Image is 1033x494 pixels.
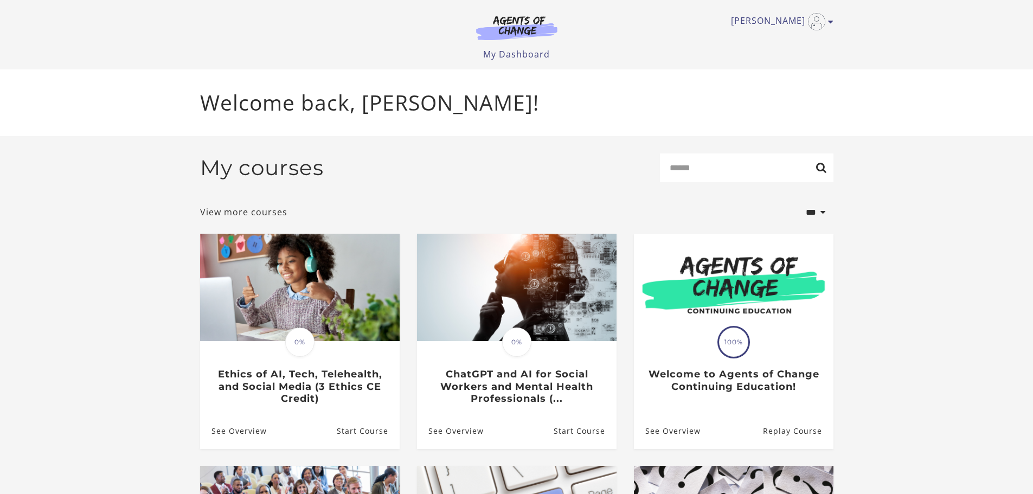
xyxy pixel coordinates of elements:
span: 0% [502,328,531,357]
a: Toggle menu [731,13,828,30]
h3: ChatGPT and AI for Social Workers and Mental Health Professionals (... [428,368,605,405]
a: My Dashboard [483,48,550,60]
img: Agents of Change Logo [465,15,569,40]
h2: My courses [200,155,324,181]
span: 0% [285,328,315,357]
a: ChatGPT and AI for Social Workers and Mental Health Professionals (...: Resume Course [553,413,616,448]
a: View more courses [200,206,287,219]
a: Welcome to Agents of Change Continuing Education!: Resume Course [762,413,833,448]
h3: Ethics of AI, Tech, Telehealth, and Social Media (3 Ethics CE Credit) [211,368,388,405]
p: Welcome back, [PERSON_NAME]! [200,87,833,119]
a: Welcome to Agents of Change Continuing Education!: See Overview [634,413,701,448]
a: ChatGPT and AI for Social Workers and Mental Health Professionals (...: See Overview [417,413,484,448]
a: Ethics of AI, Tech, Telehealth, and Social Media (3 Ethics CE Credit): See Overview [200,413,267,448]
a: Ethics of AI, Tech, Telehealth, and Social Media (3 Ethics CE Credit): Resume Course [336,413,399,448]
h3: Welcome to Agents of Change Continuing Education! [645,368,822,393]
span: 100% [719,328,748,357]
